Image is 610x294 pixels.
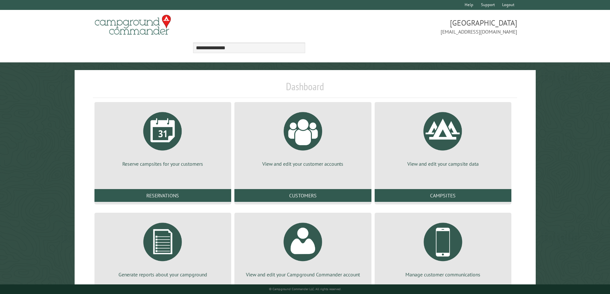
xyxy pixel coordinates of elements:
[102,160,224,167] p: Reserve campsites for your customers
[382,160,504,167] p: View and edit your campsite data
[382,218,504,278] a: Manage customer communications
[382,271,504,278] p: Manage customer communications
[242,107,363,167] a: View and edit your customer accounts
[94,189,231,202] a: Reservations
[234,189,371,202] a: Customers
[269,287,341,291] small: © Campground Commander LLC. All rights reserved.
[102,107,224,167] a: Reserve campsites for your customers
[102,271,224,278] p: Generate reports about your campground
[242,271,363,278] p: View and edit your Campground Commander account
[93,12,173,37] img: Campground Commander
[305,18,517,36] span: [GEOGRAPHIC_DATA] [EMAIL_ADDRESS][DOMAIN_NAME]
[102,218,224,278] a: Generate reports about your campground
[375,189,511,202] a: Campsites
[242,218,363,278] a: View and edit your Campground Commander account
[93,80,517,98] h1: Dashboard
[242,160,363,167] p: View and edit your customer accounts
[382,107,504,167] a: View and edit your campsite data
